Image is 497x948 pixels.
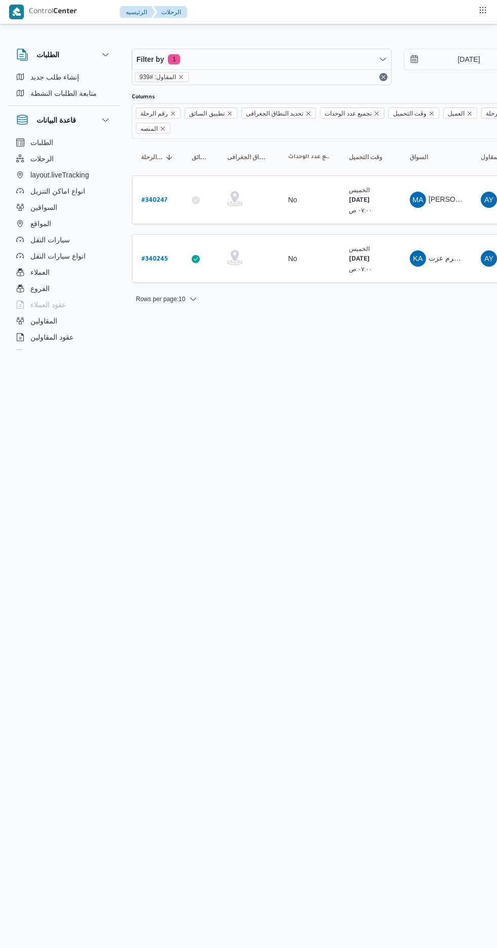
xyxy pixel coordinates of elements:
span: الفروع [30,282,50,295]
span: وقت التحميل [388,107,439,119]
div: قاعدة البيانات [8,134,120,354]
span: السواق [410,153,428,161]
span: المنصه [136,123,170,134]
span: وقت التحميل [393,108,427,119]
span: المواقع [30,217,51,230]
span: Rows per page : 10 [136,293,185,305]
span: رقم الرحلة; Sorted in descending order [141,153,163,161]
span: عقود العملاء [30,299,66,311]
a: #340245 [141,252,168,266]
button: السواقين [12,199,116,215]
button: Remove العميل from selection in this group [467,111,473,117]
button: Remove تحديد النطاق الجغرافى from selection in this group [305,111,311,117]
a: #340247 [141,193,167,207]
small: الخميس [349,245,370,252]
span: متابعة الطلبات النشطة [30,87,97,99]
button: انواع سيارات النقل [12,248,116,264]
span: سيارات النقل [30,234,70,246]
span: Filter by [136,53,164,65]
span: المقاولين [30,315,57,327]
span: تحديد النطاق الجغرافى [241,107,316,119]
span: layout.liveTracking [30,169,89,181]
div: Karm Aizat Alsaid Bioma Jmuaah [410,250,426,267]
span: السواقين [30,201,57,213]
span: KA [413,250,422,267]
button: تحديد النطاق الجغرافى [223,149,274,165]
svg: Sorted in descending order [165,153,173,161]
button: Remove المنصه from selection in this group [160,126,166,132]
button: انواع اماكن التنزيل [12,183,116,199]
button: اجهزة التليفون [12,345,116,361]
div: Ali Yhaii Ali Muhran Hasanin [481,192,497,208]
div: No [288,195,297,204]
span: المقاول: #939 [139,72,176,82]
small: الخميس [349,187,370,193]
img: X8yXhbKr1z7QwAAAABJRU5ErkJggg== [9,5,24,19]
button: Rows per page:10 [132,293,201,305]
span: رقم الرحلة [136,107,181,119]
button: عقود العملاء [12,297,116,313]
button: الرحلات [153,6,187,18]
button: الفروع [12,280,116,297]
b: # 340247 [141,197,167,204]
h3: قاعدة البيانات [37,114,76,126]
button: المقاولين [12,313,116,329]
span: إنشاء طلب جديد [30,71,79,83]
button: الطلبات [16,49,112,61]
button: متابعة الطلبات النشطة [12,85,116,101]
span: تطبيق السائق [189,108,224,119]
span: تجميع عدد الوحدات [288,153,331,161]
button: Remove [377,71,389,83]
span: MA [412,192,423,208]
span: تطبيق السائق [185,107,237,119]
div: Muhammad Athman Ahmad Brkat [410,192,426,208]
span: 1 active filters [168,54,180,64]
b: [DATE] [349,256,370,263]
span: الطلبات [30,136,53,149]
span: عقود المقاولين [30,331,74,343]
span: تحديد النطاق الجغرافى [246,108,304,119]
span: تحديد النطاق الجغرافى [227,153,270,161]
button: سيارات النقل [12,232,116,248]
span: العميل [448,108,465,119]
span: تجميع عدد الوحدات [320,107,384,119]
button: Remove تجميع عدد الوحدات from selection in this group [374,111,380,117]
button: layout.liveTracking [12,167,116,183]
div: No [288,254,297,263]
button: عقود المقاولين [12,329,116,345]
label: Columns [132,93,155,101]
button: العملاء [12,264,116,280]
span: انواع اماكن التنزيل [30,185,85,197]
small: ٠٧:٠٠ ص [349,266,372,272]
button: تطبيق السائق [188,149,213,165]
button: إنشاء طلب جديد [12,69,116,85]
span: AY [484,192,493,208]
span: المنصه [140,123,158,134]
b: Center [53,8,77,16]
div: الطلبات [8,69,120,105]
button: الرئيسيه [120,6,155,18]
span: تجميع عدد الوحدات [325,108,372,119]
span: وقت التحميل [349,153,382,161]
small: ٠٧:٠٠ ص [349,207,372,213]
span: اجهزة التليفون [30,347,73,359]
h3: الطلبات [37,49,59,61]
span: تطبيق السائق [192,153,209,161]
span: العميل [443,107,477,119]
button: Remove تطبيق السائق from selection in this group [227,111,233,117]
button: قاعدة البيانات [16,114,112,126]
span: الرحلات [30,153,54,165]
button: Remove رقم الرحلة from selection in this group [170,111,176,117]
button: remove selected entity [178,74,184,80]
span: العملاء [30,266,50,278]
b: # 340245 [141,256,168,263]
button: المواقع [12,215,116,232]
button: رقم الرحلةSorted in descending order [137,149,177,165]
span: AY [484,250,493,267]
button: الطلبات [12,134,116,151]
button: السواق [406,149,467,165]
span: رقم الرحلة [140,108,168,119]
button: Filter by1 active filters [132,49,391,69]
button: وقت التحميل [345,149,396,165]
span: انواع سيارات النقل [30,250,86,262]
